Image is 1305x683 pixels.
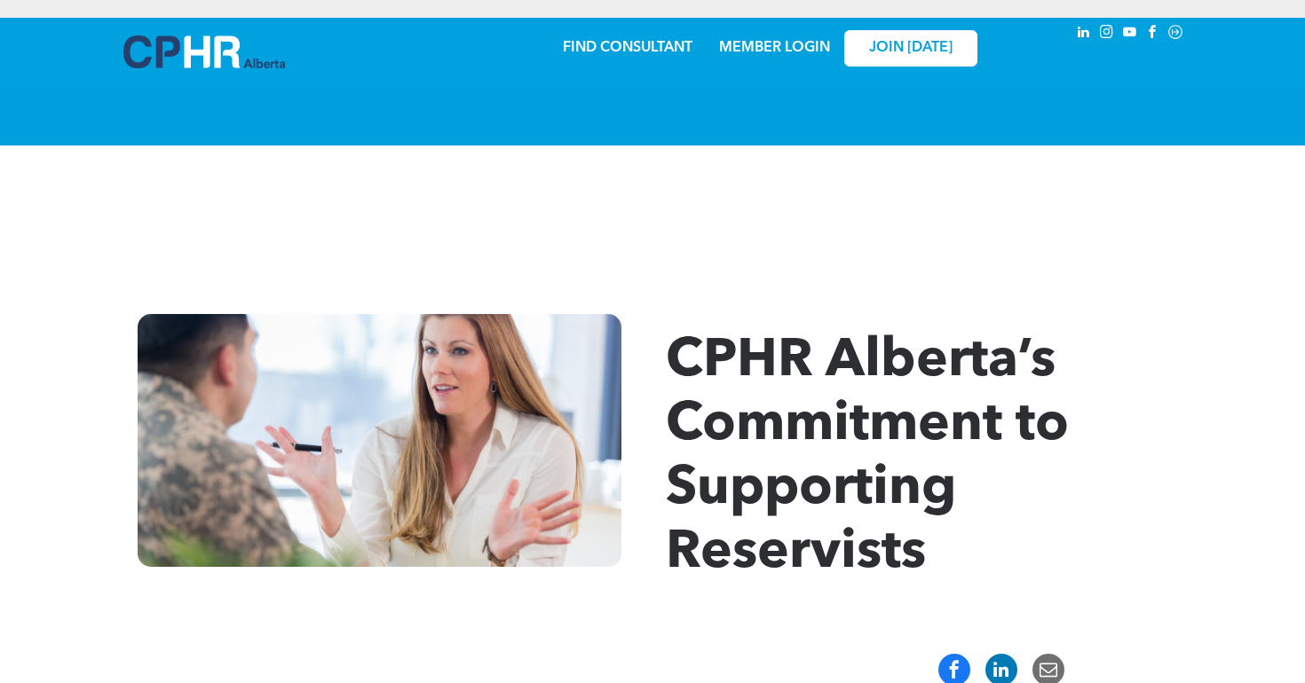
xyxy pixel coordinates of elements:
a: MEMBER LOGIN [719,41,830,55]
a: FIND CONSULTANT [563,41,692,55]
a: JOIN [DATE] [844,30,977,67]
img: A blue and white logo for cp alberta [123,35,285,68]
a: linkedin [1073,22,1093,46]
a: Social network [1166,22,1185,46]
a: instagram [1096,22,1116,46]
a: youtube [1119,22,1139,46]
a: facebook [1143,22,1162,46]
span: JOIN [DATE] [869,40,953,57]
span: CPHR Alberta’s Commitment to Supporting Reservists [666,335,1069,580]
